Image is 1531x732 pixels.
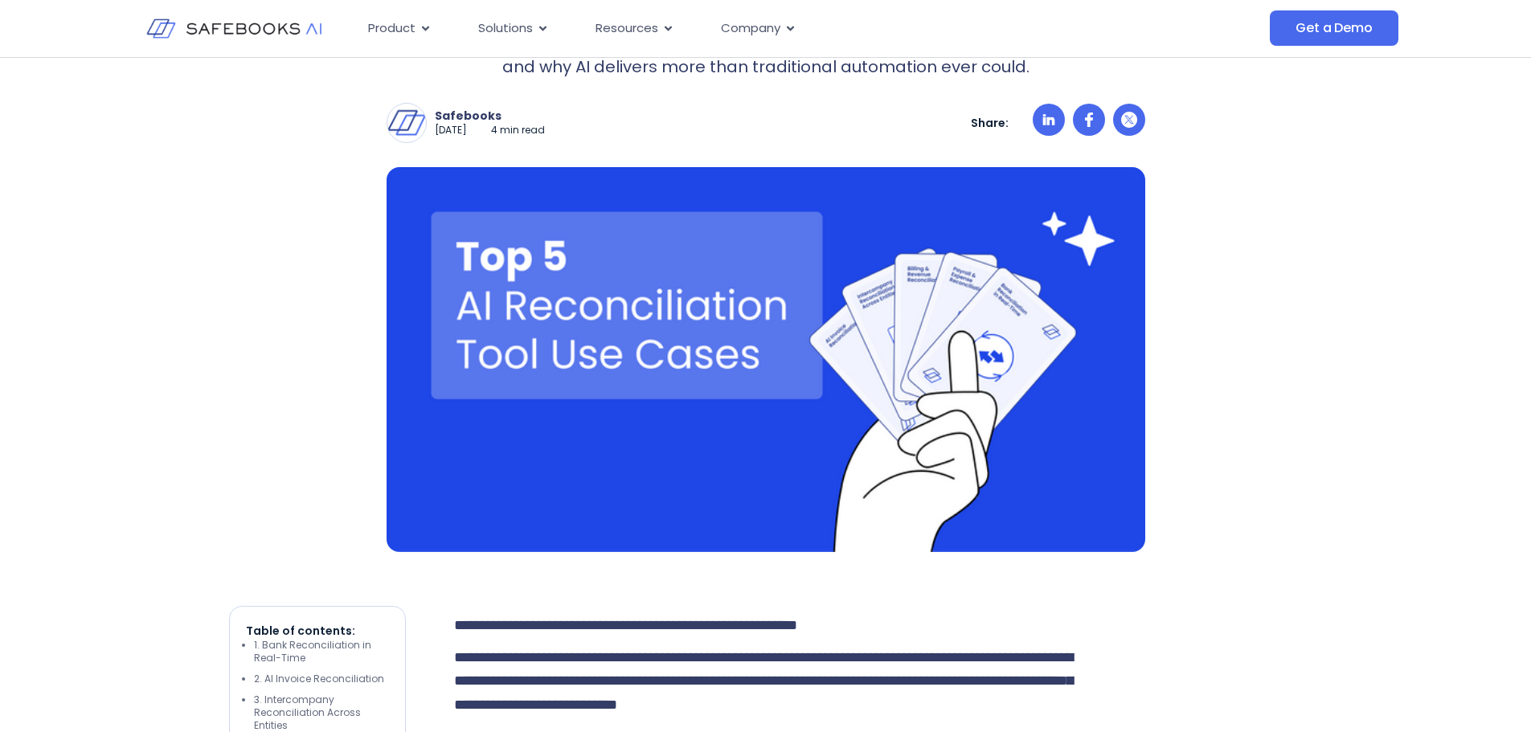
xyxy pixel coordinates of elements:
li: 2. AI Invoice Reconciliation [254,673,389,685]
p: Table of contents: [246,623,389,639]
span: Product [368,19,415,38]
p: Share: [971,116,1009,130]
div: Menu Toggle [355,13,1109,44]
p: Safebooks [435,108,545,123]
span: Get a Demo [1296,20,1372,36]
a: Get a Demo [1270,10,1398,46]
span: Solutions [478,19,533,38]
img: Safebooks [387,104,426,142]
li: 3. Intercompany Reconciliation Across Entities [254,693,389,732]
nav: Menu [355,13,1109,44]
span: Resources [596,19,658,38]
img: a hand holding five cards with the words top 5 all recondition tool use [387,167,1145,552]
li: 1. Bank Reconciliation in Real-Time [254,639,389,665]
p: 4 min read [491,124,545,137]
p: [DATE] [435,124,467,137]
span: Company [721,19,780,38]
